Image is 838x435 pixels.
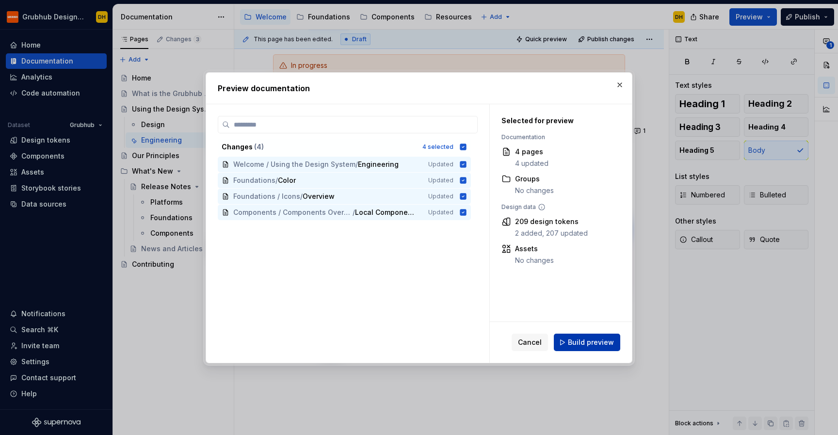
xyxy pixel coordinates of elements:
div: No changes [515,186,554,195]
span: ( 4 ) [254,143,264,151]
div: Groups [515,174,554,184]
div: Assets [515,244,554,254]
span: Updated [428,193,453,200]
span: / [275,176,278,185]
div: Documentation [501,133,615,141]
h2: Preview documentation [218,82,620,94]
span: Overview [303,192,335,201]
button: Build preview [554,334,620,351]
div: 2 added, 207 updated [515,228,588,238]
div: Design data [501,203,615,211]
span: / [300,192,303,201]
span: / [353,208,355,217]
span: / [355,160,358,169]
div: 4 selected [422,143,453,151]
div: 4 pages [515,147,548,157]
span: Local Components [355,208,415,217]
span: Foundations / Icons [233,192,300,201]
span: Updated [428,209,453,216]
div: Selected for preview [501,116,615,126]
span: Engineering [358,160,399,169]
span: Foundations [233,176,275,185]
div: No changes [515,256,554,265]
span: Build preview [568,338,614,347]
span: Updated [428,177,453,184]
div: 209 design tokens [515,217,588,226]
div: 4 updated [515,159,548,168]
div: Changes [222,142,417,152]
span: Components / Components Overview [233,208,353,217]
span: Cancel [518,338,542,347]
button: Cancel [512,334,548,351]
span: Welcome / Using the Design System [233,160,355,169]
span: Updated [428,161,453,168]
span: Color [278,176,297,185]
